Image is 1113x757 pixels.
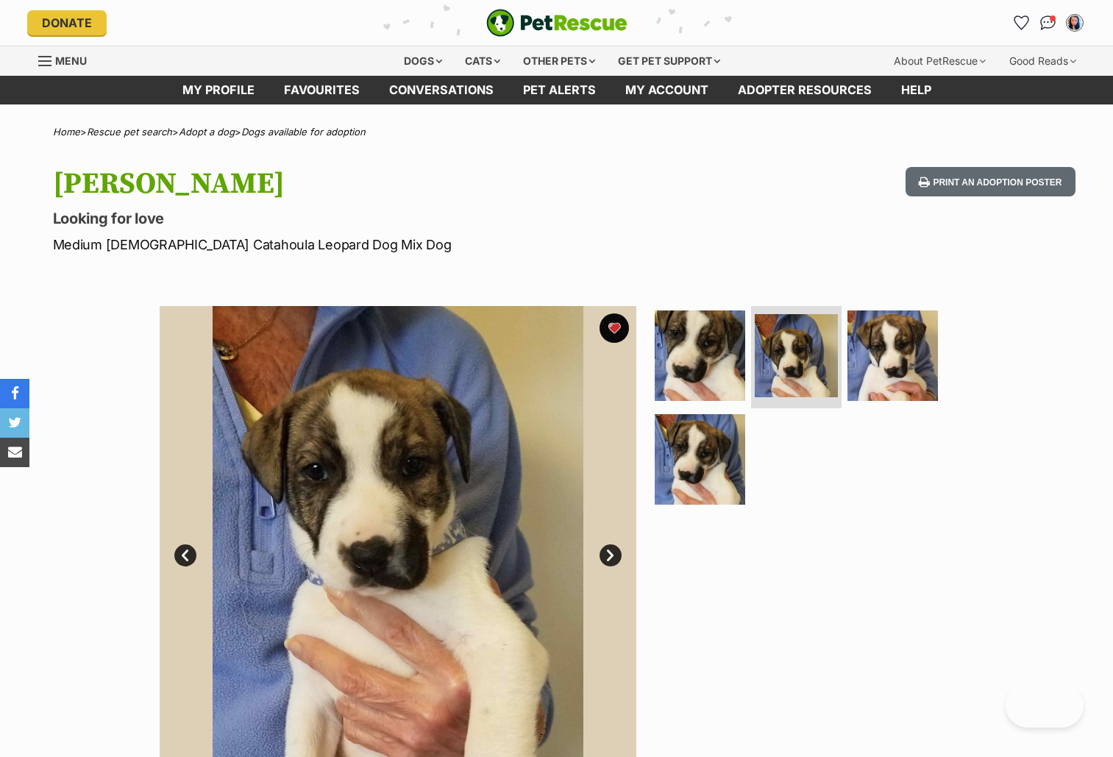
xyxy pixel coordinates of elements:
[27,10,107,35] a: Donate
[1010,11,1087,35] ul: Account quick links
[38,46,97,73] a: Menu
[999,46,1087,76] div: Good Reads
[847,310,938,401] img: Photo of Ella
[1006,683,1084,728] iframe: Help Scout Beacon - Open
[1040,15,1056,30] img: chat-41dd97257d64d25036548639549fe6c8038ab92f7586957e7f3b1b290dea8141.svg
[508,76,611,104] a: Pet alerts
[1010,11,1034,35] a: Favourites
[394,46,452,76] div: Dogs
[269,76,374,104] a: Favourites
[55,54,87,67] span: Menu
[513,46,605,76] div: Other pets
[87,126,172,138] a: Rescue pet search
[53,126,80,138] a: Home
[1067,15,1082,30] img: SY Ho profile pic
[168,76,269,104] a: My profile
[611,76,723,104] a: My account
[906,167,1075,197] button: Print an adoption poster
[655,310,745,401] img: Photo of Ella
[1036,11,1060,35] a: Conversations
[179,126,235,138] a: Adopt a dog
[174,544,196,566] a: Prev
[608,46,730,76] div: Get pet support
[886,76,946,104] a: Help
[486,9,627,37] a: PetRescue
[486,9,627,37] img: logo-e224e6f780fb5917bec1dbf3a21bbac754714ae5b6737aabdf751b685950b380.svg
[883,46,996,76] div: About PetRescue
[600,544,622,566] a: Next
[374,76,508,104] a: conversations
[600,313,629,343] button: favourite
[723,76,886,104] a: Adopter resources
[53,235,675,255] p: Medium [DEMOGRAPHIC_DATA] Catahoula Leopard Dog Mix Dog
[655,414,745,505] img: Photo of Ella
[755,314,838,397] img: Photo of Ella
[455,46,511,76] div: Cats
[1063,11,1087,35] button: My account
[16,127,1098,138] div: > > >
[53,167,675,201] h1: [PERSON_NAME]
[241,126,366,138] a: Dogs available for adoption
[53,208,675,229] p: Looking for love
